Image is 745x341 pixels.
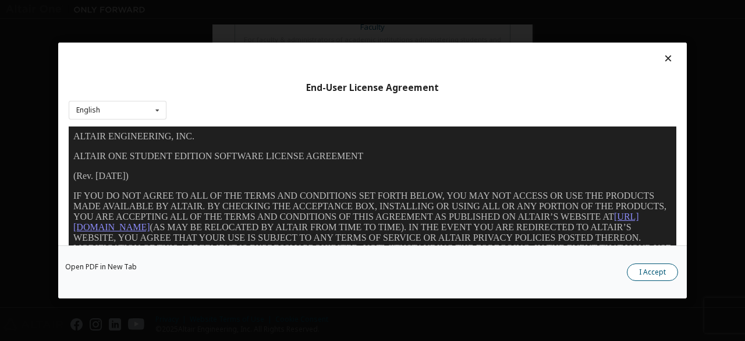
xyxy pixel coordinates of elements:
button: I Accept [627,263,678,281]
a: [URL][DOMAIN_NAME] [5,85,570,106]
p: IF YOU DO NOT AGREE TO ALL OF THE TERMS AND CONDITIONS SET FORTH BELOW, YOU MAY NOT ACCESS OR USE... [5,64,603,148]
div: End-User License Agreement [69,82,676,94]
a: Open PDF in New Tab [65,263,137,270]
p: ALTAIR ENGINEERING, INC. [5,5,603,15]
div: English [76,107,100,114]
p: ALTAIR ONE STUDENT EDITION SOFTWARE LICENSE AGREEMENT [5,24,603,35]
p: (Rev. [DATE]) [5,44,603,55]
